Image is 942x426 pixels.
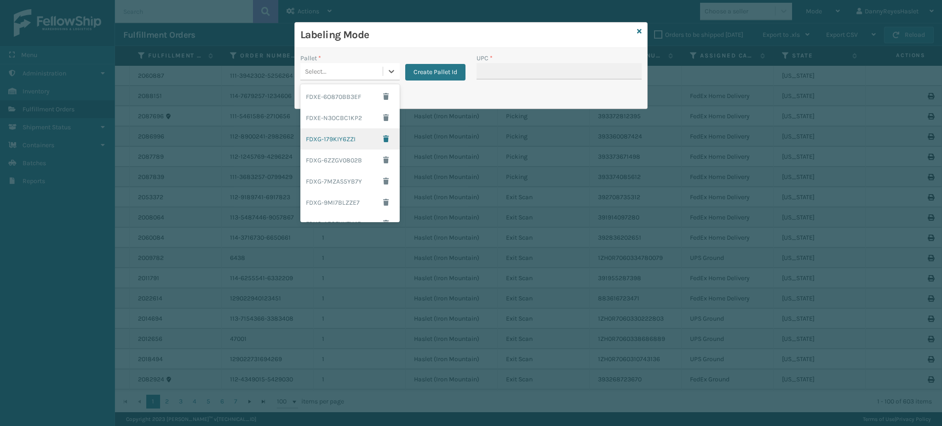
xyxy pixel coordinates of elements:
[300,28,633,42] h3: Labeling Mode
[300,86,400,107] div: FDXE-6O870BB3EF
[300,107,400,128] div: FDXE-N3OCBC1KP2
[305,67,327,76] div: Select...
[300,171,400,192] div: FDXG-7MZAS5YB7Y
[405,64,465,81] button: Create Pallet Id
[300,53,321,63] label: Pallet
[477,53,493,63] label: UPC
[300,192,400,213] div: FDXG-9MI7BLZZE7
[300,128,400,150] div: FDXG-179KIY6ZZI
[300,150,400,171] div: FDXG-6ZZGV0802B
[300,213,400,234] div: FDXG-AEQFUH7Y4E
